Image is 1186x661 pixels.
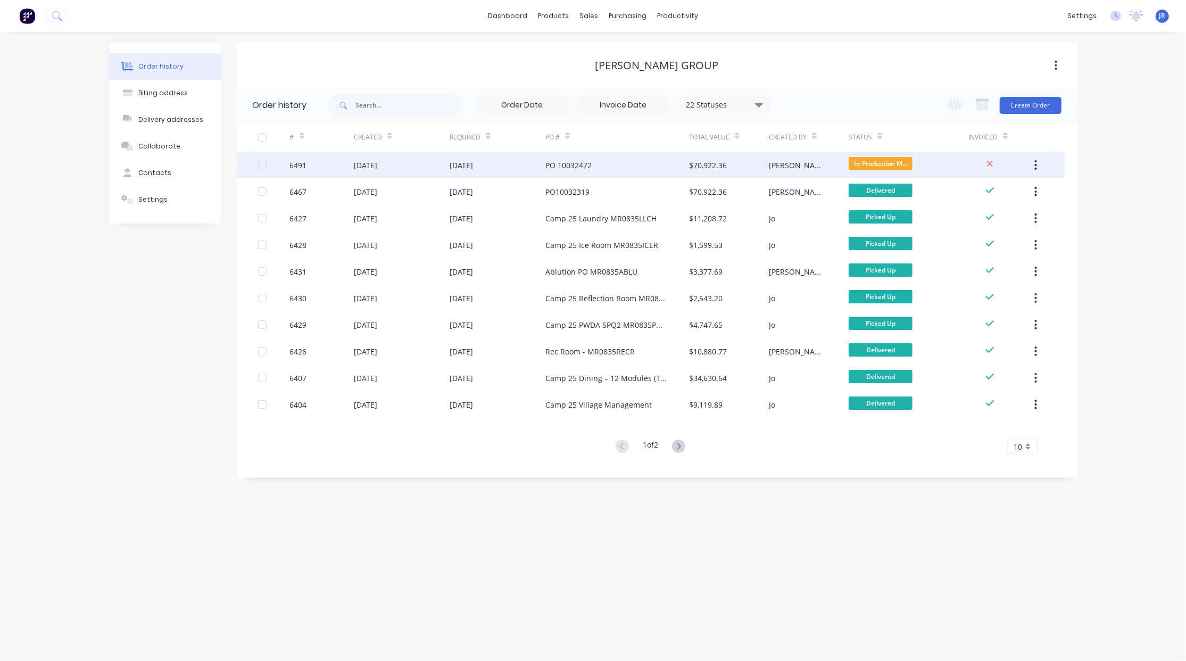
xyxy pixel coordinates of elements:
div: Camp 25 PWDA SPQ2 MR0835PWDA [545,319,668,330]
div: [DATE] [450,373,473,384]
div: Camp 25 Village Management [545,399,652,410]
input: Search... [356,95,461,116]
div: [DATE] [354,293,377,304]
button: Delivery addresses [109,106,221,133]
div: Camp 25 Laundry MR0835LLCH [545,213,657,224]
span: 10 [1014,441,1023,452]
div: Delivery addresses [138,115,203,125]
div: Created [354,122,450,152]
button: Contacts [109,160,221,186]
div: Rec Room - MR0835RECR [545,346,635,357]
div: [DATE] [450,239,473,251]
span: Delivered [849,184,913,197]
div: $3,377.69 [689,266,723,277]
div: [DATE] [354,399,377,410]
div: # [290,122,354,152]
div: $4,747.65 [689,319,723,330]
div: [DATE] [354,319,377,330]
span: Picked Up [849,210,913,224]
div: Jo [769,319,775,330]
div: [DATE] [450,266,473,277]
div: Billing address [138,88,188,98]
div: [DATE] [354,186,377,197]
div: 6427 [290,213,307,224]
button: Billing address [109,80,221,106]
button: Order history [109,53,221,80]
div: 6467 [290,186,307,197]
div: [DATE] [354,346,377,357]
div: 6426 [290,346,307,357]
div: Camp 25 Ice Room MR0835ICER [545,239,658,251]
span: Picked Up [849,237,913,250]
div: Order history [253,99,307,112]
input: Invoice Date [579,97,668,113]
div: productivity [652,8,703,24]
div: [DATE] [354,213,377,224]
div: [PERSON_NAME] [769,346,827,357]
span: Delivered [849,370,913,383]
div: [DATE] [354,160,377,171]
div: 6404 [290,399,307,410]
div: Camp 25 Dining – 12 Modules (Total 4800m) [545,373,668,384]
input: Order Date [478,97,567,113]
div: Status [849,133,872,142]
div: [PERSON_NAME] [769,266,827,277]
div: 6407 [290,373,307,384]
button: Collaborate [109,133,221,160]
div: PO10032319 [545,186,590,197]
div: purchasing [603,8,652,24]
div: 22 Statuses [680,99,769,111]
div: PO # [545,122,689,152]
div: Created By [769,133,807,142]
div: settings [1062,8,1102,24]
button: Create Order [1000,97,1061,114]
div: [PERSON_NAME] [769,160,827,171]
div: Created [354,133,382,142]
div: Total Value [689,122,769,152]
div: [DATE] [354,266,377,277]
span: Delivered [849,396,913,410]
div: sales [574,8,603,24]
div: Ablution PO MR0835ABLU [545,266,637,277]
div: $34,630.64 [689,373,727,384]
img: Factory [19,8,35,24]
div: Created By [769,122,849,152]
div: [DATE] [450,160,473,171]
div: $9,119.89 [689,399,723,410]
a: dashboard [483,8,533,24]
div: 6431 [290,266,307,277]
div: 6429 [290,319,307,330]
div: Settings [138,195,168,204]
div: [DATE] [450,293,473,304]
button: Settings [109,186,221,213]
div: [DATE] [450,186,473,197]
div: $10,880.77 [689,346,727,357]
span: Picked Up [849,317,913,330]
div: [PERSON_NAME] Group [595,59,719,72]
div: 6428 [290,239,307,251]
div: [DATE] [450,319,473,330]
div: $70,922.36 [689,186,727,197]
div: 1 of 2 [643,439,658,455]
div: Camp 25 Reflection Room MR0835CHAP [545,293,668,304]
div: Jo [769,213,775,224]
div: Invoiced [968,133,998,142]
span: Picked Up [849,290,913,303]
div: [PERSON_NAME] [769,186,827,197]
div: 6491 [290,160,307,171]
div: Jo [769,399,775,410]
div: # [290,133,294,142]
span: Picked Up [849,263,913,277]
div: Invoiced [968,122,1032,152]
div: $11,208.72 [689,213,727,224]
div: [DATE] [450,399,473,410]
div: 6430 [290,293,307,304]
div: [DATE] [354,373,377,384]
div: Jo [769,239,775,251]
div: [DATE] [450,346,473,357]
div: Status [849,122,968,152]
div: Jo [769,293,775,304]
div: $1,599.53 [689,239,723,251]
div: $70,922.36 [689,160,727,171]
span: JR [1159,11,1166,21]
